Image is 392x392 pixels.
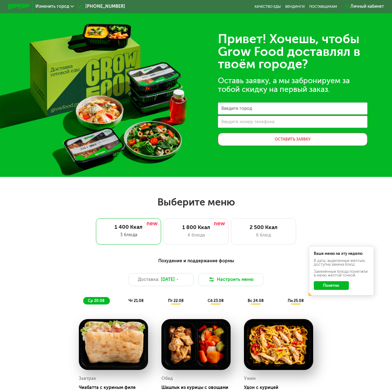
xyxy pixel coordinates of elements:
span: сб 23.08 [208,298,223,303]
label: Введите город [221,107,252,110]
span: чт 21.08 [128,298,143,303]
div: Шашлык из курицы с овощами [161,385,235,390]
div: Удон с курицей [244,385,317,390]
h2: Выберите меню [17,196,375,208]
div: Заменённые блюда пометили в меню жёлтой точкой. [314,270,369,277]
div: поставщикам [309,4,337,9]
a: [PHONE_NUMBER] [77,3,125,10]
div: В даты, выделенные желтым, доступна замена блюд. [314,259,369,267]
div: Личный кабинет [350,3,384,10]
span: Доставка: [138,276,160,283]
div: 1 800 Ккал [169,224,223,231]
span: пн 25.08 [288,298,304,303]
div: 6 блюд [237,232,290,238]
span: вс 24.08 [248,298,264,303]
div: 2 500 Ккал [237,224,290,231]
div: Похудение и поддержание формы [35,258,357,264]
button: Понятно [314,281,349,290]
div: Завтрак [79,375,96,383]
div: 4 блюда [169,232,223,238]
div: Ужин [244,375,256,383]
span: пт 22.08 [168,298,183,303]
div: Ваше меню на эту неделю [314,252,369,255]
span: Изменить город [35,4,69,9]
a: Вендинги [285,4,305,9]
span: [DATE] [161,276,175,283]
div: Оставь заявку, а мы забронируем за тобой скидку на первый заказ. [218,76,367,94]
div: Чиабатта с куриным филе [79,385,152,390]
div: Обед [161,375,173,383]
div: 3 блюда [101,232,155,238]
div: 1 400 Ккал [101,224,155,230]
button: Оставить заявку [218,133,367,146]
div: Привет! Хочешь, чтобы Grow Food доставлял в твоём городе? [218,33,367,70]
button: Настроить меню [198,273,264,286]
label: Введите номер телефона [221,120,274,124]
a: Качество еды [255,4,281,9]
span: ср 20.08 [88,298,104,303]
